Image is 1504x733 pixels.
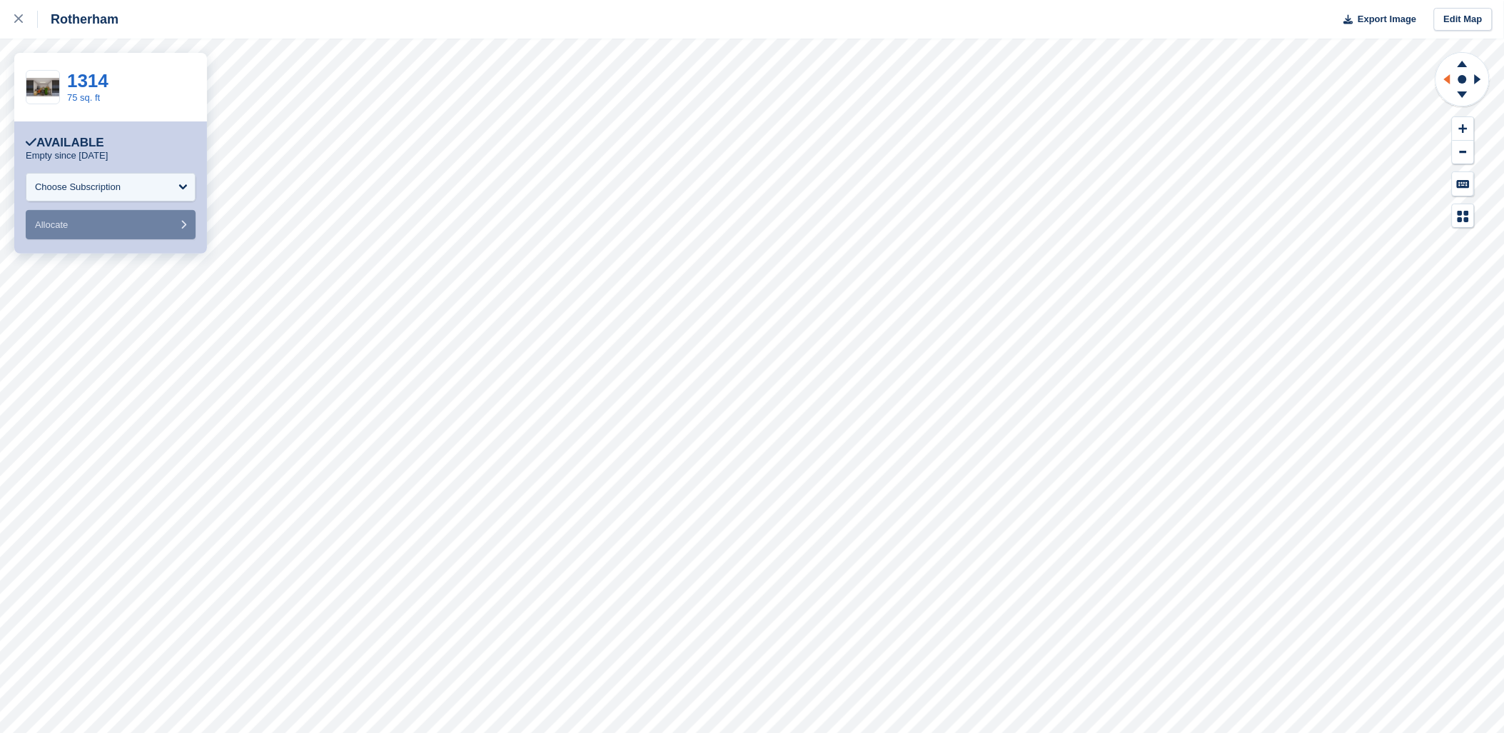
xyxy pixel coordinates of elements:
[1434,8,1493,31] a: Edit Map
[67,92,100,103] a: 75 sq. ft
[1336,8,1417,31] button: Export Image
[1453,172,1474,196] button: Keyboard Shortcuts
[67,70,108,91] a: 1314
[35,219,68,230] span: Allocate
[1453,117,1474,141] button: Zoom In
[26,78,59,96] img: 75%20SQ.FT.jpg
[26,210,196,239] button: Allocate
[35,180,121,194] div: Choose Subscription
[1453,141,1474,164] button: Zoom Out
[1358,12,1416,26] span: Export Image
[38,11,118,28] div: Rotherham
[1453,204,1474,228] button: Map Legend
[26,150,108,161] p: Empty since [DATE]
[26,136,104,150] div: Available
